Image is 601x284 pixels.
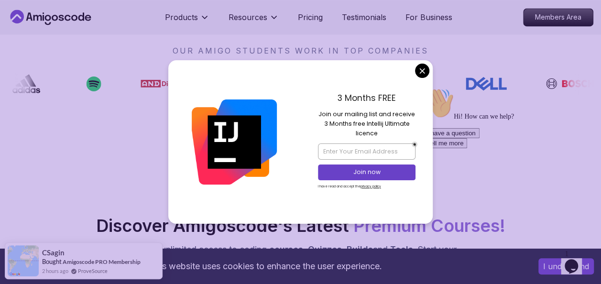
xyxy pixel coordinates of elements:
[523,8,593,26] a: Members Area
[165,11,198,23] p: Products
[524,9,593,26] p: Members Area
[4,29,95,36] span: Hi! How can we help?
[140,243,461,270] p: Get unlimited access to coding , , and . Start your journey or level up your career with Amigosco...
[229,11,279,31] button: Resources
[4,4,34,34] img: :wave:
[342,11,386,23] a: Testimonials
[390,244,413,254] span: Tools
[269,244,303,254] span: courses
[298,11,323,23] a: Pricing
[4,54,48,64] button: Tell me more
[4,44,60,54] button: I have a question
[63,258,141,265] a: Amigoscode PRO Membership
[165,11,209,31] button: Products
[4,4,176,64] div: 👋Hi! How can we help?I have a questionTell me more
[8,245,39,276] img: provesource social proof notification image
[308,244,342,254] span: Quizzes
[347,244,373,254] span: Builds
[405,11,452,23] a: For Business
[42,267,68,275] span: 2 hours ago
[419,84,591,241] iframe: chat widget
[96,216,505,235] h2: Discover Amigoscode's Latest
[7,256,524,277] div: This website uses cookies to enhance the user experience.
[42,249,65,257] span: CSagin
[78,267,108,275] a: ProveSource
[42,258,62,265] span: Bought
[561,246,591,274] iframe: chat widget
[353,215,505,236] span: Premium Courses!
[5,45,596,56] p: OUR AMIGO STUDENTS WORK IN TOP COMPANIES
[229,11,267,23] p: Resources
[538,258,594,274] button: Accept cookies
